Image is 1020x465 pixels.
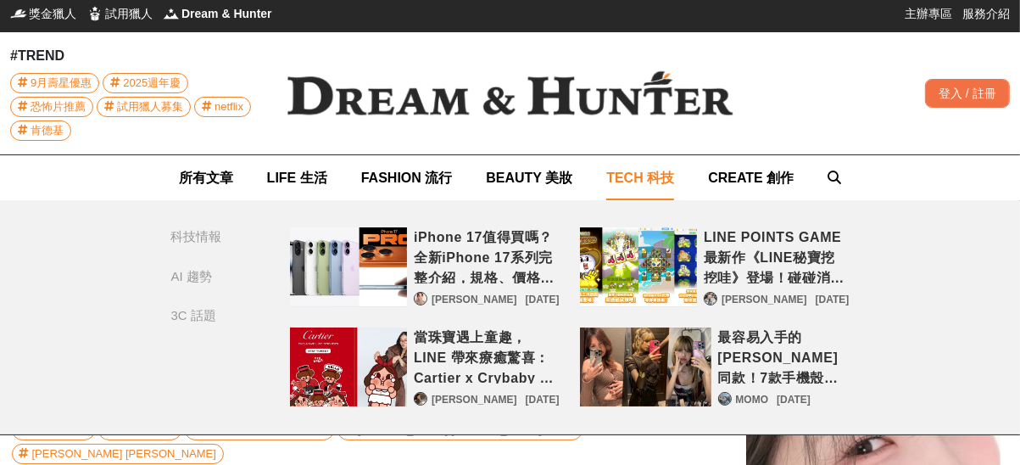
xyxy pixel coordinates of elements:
span: netflix [215,98,243,116]
div: [PERSON_NAME] [PERSON_NAME] [32,445,216,463]
span: 9月壽星優惠 [31,74,92,92]
a: netflix [194,97,251,117]
a: Avatar [704,292,717,305]
span: CREATE 創作 [708,171,794,185]
a: 當珠寶遇上童趣，LINE 帶來療癒驚喜：Cartier x Crybaby 限定貼圖登場！ [414,328,559,384]
a: TECH 科技 [606,155,674,200]
span: 肯德基 [31,121,64,140]
a: 試用獵人募集 [97,97,191,117]
a: Avatar [414,292,427,305]
img: Avatar [415,393,426,405]
a: LIFE 生活 [267,155,327,200]
img: Dream & Hunter [260,44,761,143]
a: Avatar [718,392,732,406]
a: [PERSON_NAME] [722,292,807,307]
a: MOMO [736,392,769,407]
a: 試用獵人試用獵人 [86,5,153,22]
img: Dream & Hunter [163,5,180,22]
div: [DATE] [526,392,560,407]
img: Avatar [415,293,426,305]
a: [PERSON_NAME] [432,392,517,407]
a: 當珠寶遇上童趣，LINE 帶來療癒驚喜：Cartier x Crybaby 限定貼圖登場！ [290,328,408,407]
a: 9月壽星優惠 [10,73,99,93]
span: BEAUTY 美妝 [486,171,572,185]
a: 所有文章 [179,155,233,200]
a: 服務介紹 [962,5,1010,22]
a: 科技情報 [171,227,256,247]
a: [PERSON_NAME] [432,292,517,307]
a: 最容易入手的[PERSON_NAME]同款！7款手機殼推薦，穿上羽絨服的澎澎殼、平價好入手的CASETiFY，還有同款手機配件！ [718,328,850,384]
a: LINE POINTS GAME最新作《LINE秘寶挖挖哇》登場！碰碰消除挖出滿滿寶藏，完成任務賺LINE POINTS [580,227,698,307]
a: AI 趨勢 [171,267,256,287]
a: iPhone 17值得買嗎？全新iPhone 17系列完整介紹，規格、價格、上市時間與顏色選擇一次看！ [290,227,408,307]
a: CREATE 創作 [708,155,794,200]
a: BEAUTY 美妝 [486,155,572,200]
div: 登入 / 註冊 [925,79,1010,108]
div: #TREND [10,46,260,66]
div: [DATE] [777,392,811,407]
a: 2025週年慶 [103,73,188,93]
div: [DATE] [526,292,560,307]
img: Avatar [719,393,731,405]
span: 恐怖片推薦 [31,98,86,116]
a: 獎金獵人獎金獵人 [10,5,76,22]
span: 獎金獵人 [29,5,76,22]
a: Dream & HunterDream & Hunter [163,5,272,22]
a: 最容易入手的LISA同款！7款手機殼推薦，穿上羽絨服的澎澎殼、平價好入手的CASETiFY，還有同款手機配件！ [580,328,711,407]
a: 主辦專區 [905,5,952,22]
span: 2025週年慶 [123,74,181,92]
img: 試用獵人 [86,5,103,22]
a: LINE POINTS GAME最新作《LINE秘寶挖挖哇》登場！碰碰消除挖出滿滿寶藏，完成任務賺LINE POINTS [704,227,849,283]
a: 恐怖片推薦 [10,97,93,117]
div: 3C 話題 [171,306,216,326]
span: TECH 科技 [606,171,674,185]
span: 所有文章 [179,171,233,185]
a: 肯德基 [10,120,71,141]
a: 3C 話題 [171,306,256,326]
a: [PERSON_NAME] [PERSON_NAME] [12,444,224,464]
span: 試用獵人募集 [117,98,183,116]
a: FASHION 流行 [361,155,453,200]
span: LIFE 生活 [267,171,327,185]
span: FASHION 流行 [361,171,453,185]
a: iPhone 17值得買嗎？全新iPhone 17系列完整介紹，規格、價格、上市時間與顏色選擇一次看！ [414,227,559,283]
img: 獎金獵人 [10,5,27,22]
span: 試用獵人 [105,5,153,22]
div: AI 趨勢 [171,267,212,287]
img: Avatar [705,293,716,305]
a: Avatar [414,392,427,406]
span: Dream & Hunter [181,5,272,22]
div: 科技情報 [171,227,222,247]
div: [DATE] [816,292,850,307]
